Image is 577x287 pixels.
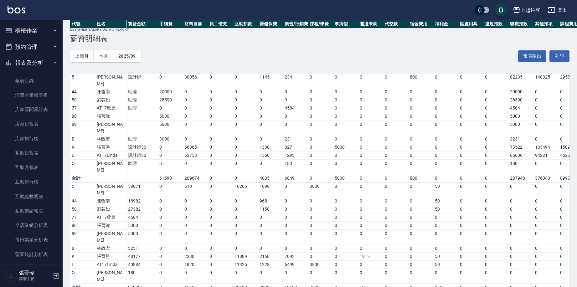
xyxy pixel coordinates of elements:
[508,120,533,135] td: 5000
[258,88,283,96] td: 0
[508,143,533,151] td: 73522
[5,269,18,282] img: Person
[358,160,383,174] td: 0
[70,34,569,43] h3: 薪資明細表
[258,96,283,104] td: 0
[70,88,95,96] td: 44
[126,135,158,143] td: 助理
[3,117,60,131] a: 店家日報表
[510,4,543,17] button: 上越鉑客
[208,20,233,28] th: 員工借支
[358,96,383,104] td: 0
[95,182,126,197] td: [PERSON_NAME]
[183,73,208,88] td: 80056
[283,112,308,120] td: 0
[383,20,408,28] th: 代墊款
[3,160,60,175] a: 互助月報表
[383,135,408,143] td: 0
[283,151,308,160] td: 1293
[158,151,183,160] td: 0
[308,20,333,28] th: 課程/學費
[3,74,60,88] a: 報表目錄
[433,143,458,151] td: 0
[258,104,283,112] td: 0
[258,182,283,197] td: 1698
[458,73,483,88] td: 0
[19,270,51,276] h5: 張晉瑋
[383,174,408,182] td: 0
[483,104,508,112] td: 0
[258,20,283,28] th: 勞健保費
[533,160,559,174] td: 0
[408,112,433,120] td: 0
[508,160,533,174] td: 180
[508,151,533,160] td: 65606
[458,96,483,104] td: 0
[95,135,126,143] td: 林政宏
[408,143,433,151] td: 0
[126,88,158,96] td: 助理
[383,151,408,160] td: 0
[308,160,333,174] td: 0
[95,120,126,135] td: [PERSON_NAME]
[208,160,233,174] td: 0
[233,20,258,28] th: 互助扣款
[258,73,283,88] td: 1145
[183,174,208,182] td: 209674
[483,120,508,135] td: 0
[383,160,408,174] td: 0
[208,104,233,112] td: 0
[3,23,60,39] button: 櫃檯作業
[308,182,333,197] td: 3800
[308,120,333,135] td: 0
[258,151,283,160] td: 1560
[433,151,458,160] td: 0
[95,197,126,205] td: 陳哲南
[95,88,126,96] td: 陳哲南
[458,104,483,112] td: 0
[3,39,60,55] button: 預約管理
[518,50,546,62] button: 報表匯出
[183,160,208,174] td: 0
[158,120,183,135] td: 5000
[233,143,258,151] td: 0
[158,73,183,88] td: 0
[408,20,433,28] th: 宿舍費用
[308,112,333,120] td: 0
[158,104,183,112] td: 0
[433,120,458,135] td: 0
[508,104,533,112] td: 4584
[70,73,95,88] td: 5
[308,197,333,205] td: 0
[408,88,433,96] td: 0
[233,174,258,182] td: 0
[233,88,258,96] td: 0
[158,182,183,197] td: 0
[483,112,508,120] td: 0
[3,204,60,218] a: 互助業績報表
[433,88,458,96] td: 0
[233,112,258,120] td: 0
[433,135,458,143] td: 0
[208,120,233,135] td: 0
[433,104,458,112] td: 0
[158,174,183,182] td: 61590
[308,88,333,96] td: 0
[158,143,183,151] td: 0
[158,96,183,104] td: 28590
[70,50,94,62] button: 上個月
[383,104,408,112] td: 0
[358,143,383,151] td: 0
[333,88,358,96] td: 0
[383,96,408,104] td: 0
[183,96,208,104] td: 0
[283,120,308,135] td: 0
[483,135,508,143] td: 0
[70,20,95,28] th: 代號
[520,6,540,14] div: 上越鉑客
[358,88,383,96] td: 0
[483,143,508,151] td: 0
[158,135,183,143] td: 3000
[483,151,508,160] td: 0
[3,102,60,117] a: 店家區間累計表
